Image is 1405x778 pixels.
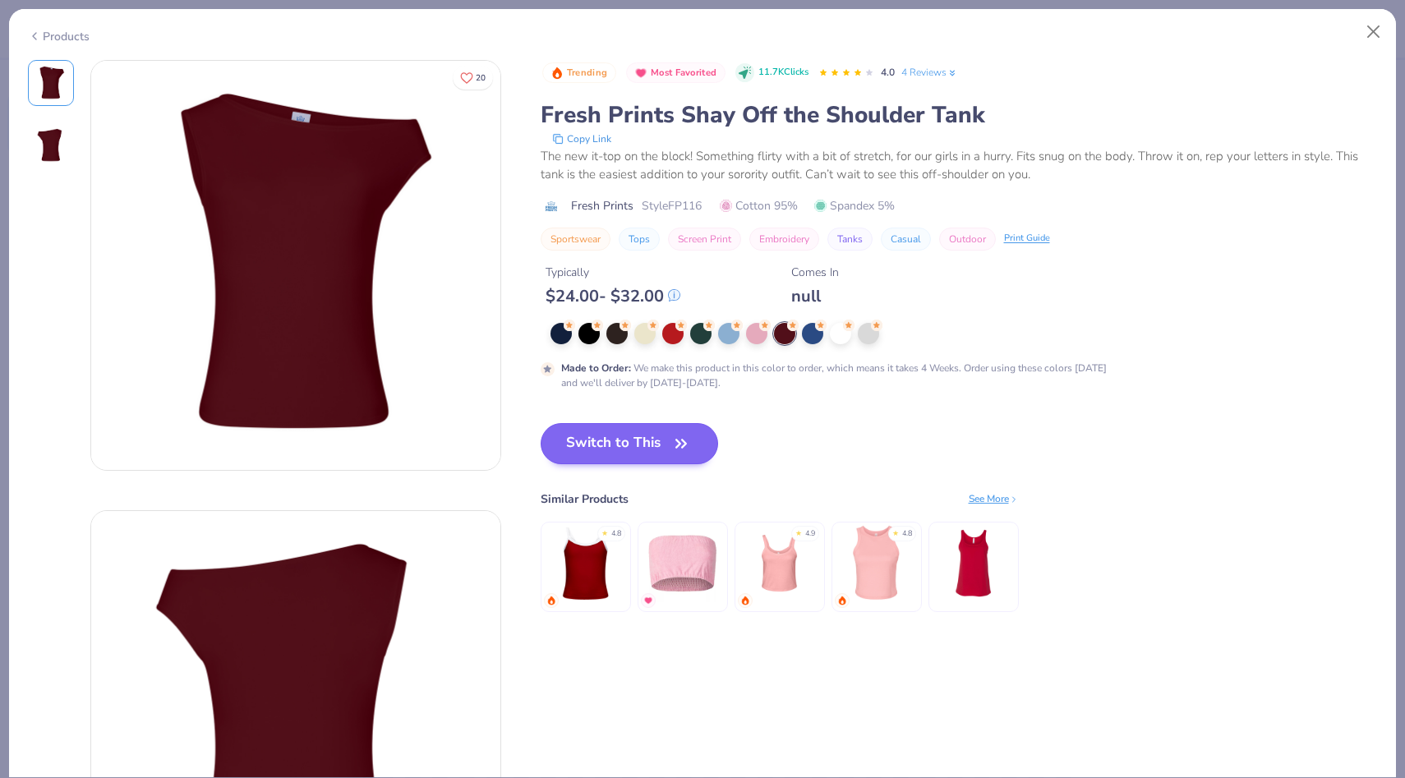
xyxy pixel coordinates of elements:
[720,197,798,214] span: Cotton 95%
[837,524,915,602] img: Bella + Canvas Ladies' Micro Ribbed Racerback Tank
[453,66,493,90] button: Like
[814,197,895,214] span: Spandex 5%
[541,490,629,508] div: Similar Products
[542,62,616,84] button: Badge Button
[795,528,802,535] div: ★
[611,528,621,540] div: 4.8
[827,228,873,251] button: Tanks
[643,524,721,602] img: Fresh Prints Terry Bandeau
[541,147,1378,184] div: The new it-top on the block! Something flirty with a bit of stretch, for our girls in a hurry. Fi...
[28,28,90,45] div: Products
[651,68,716,77] span: Most Favorited
[939,228,996,251] button: Outdoor
[626,62,726,84] button: Badge Button
[546,596,556,605] img: trending.gif
[561,361,1119,390] div: We make this product in this color to order, which means it takes 4 Weeks. Order using these colo...
[740,524,818,602] img: Bella Canvas Ladies' Micro Ribbed Scoop Tank
[881,66,895,79] span: 4.0
[31,126,71,165] img: Back
[601,528,608,535] div: ★
[749,228,819,251] button: Embroidery
[619,228,660,251] button: Tops
[740,596,750,605] img: trending.gif
[546,286,680,306] div: $ 24.00 - $ 32.00
[642,197,702,214] span: Style FP116
[837,596,847,605] img: trending.gif
[91,61,500,470] img: Front
[892,528,899,535] div: ★
[1004,232,1050,246] div: Print Guide
[934,524,1012,602] img: Bella + Canvas Women’s Relaxed Jersey Tank
[901,65,958,80] a: 4 Reviews
[634,67,647,80] img: Most Favorited sort
[541,99,1378,131] div: Fresh Prints Shay Off the Shoulder Tank
[969,491,1019,506] div: See More
[805,528,815,540] div: 4.9
[476,74,486,82] span: 20
[546,264,680,281] div: Typically
[567,68,607,77] span: Trending
[643,596,653,605] img: MostFav.gif
[31,63,71,103] img: Front
[791,264,839,281] div: Comes In
[818,60,874,86] div: 4.0 Stars
[541,423,719,464] button: Switch to This
[561,361,631,375] strong: Made to Order :
[1358,16,1389,48] button: Close
[541,200,563,213] img: brand logo
[758,66,808,80] span: 11.7K Clicks
[668,228,741,251] button: Screen Print
[571,197,633,214] span: Fresh Prints
[881,228,931,251] button: Casual
[546,524,624,602] img: Fresh Prints Cali Camisole Top
[550,67,564,80] img: Trending sort
[791,286,839,306] div: null
[547,131,616,147] button: copy to clipboard
[902,528,912,540] div: 4.8
[541,228,610,251] button: Sportswear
